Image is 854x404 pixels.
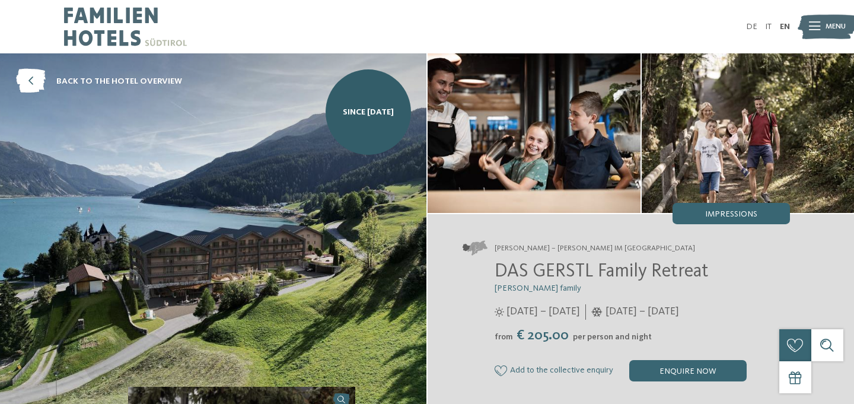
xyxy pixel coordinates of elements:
[765,23,772,31] a: IT
[16,69,182,94] a: back to the hotel overview
[591,307,603,317] i: Opening times in winter
[629,360,747,381] div: enquire now
[514,329,572,343] span: € 205.00
[495,307,504,317] i: Opening times in summer
[495,284,581,292] span: [PERSON_NAME] family
[510,366,613,376] span: Add to the collective enquiry
[495,243,695,254] span: [PERSON_NAME] – [PERSON_NAME] im [GEOGRAPHIC_DATA]
[495,333,513,341] span: from
[56,75,182,87] span: back to the hotel overview
[780,23,790,31] a: EN
[495,262,709,281] span: DAS GERSTL Family Retreat
[573,333,652,341] span: per person and night
[428,53,640,213] img: Regenerating stay at family hotel in Val Venosta/Vinschgau
[705,210,757,218] span: Impressions
[506,304,580,319] span: [DATE] – [DATE]
[826,21,846,32] span: Menu
[606,304,679,319] span: [DATE] – [DATE]
[746,23,757,31] a: DE
[343,106,394,118] span: SINCE [DATE]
